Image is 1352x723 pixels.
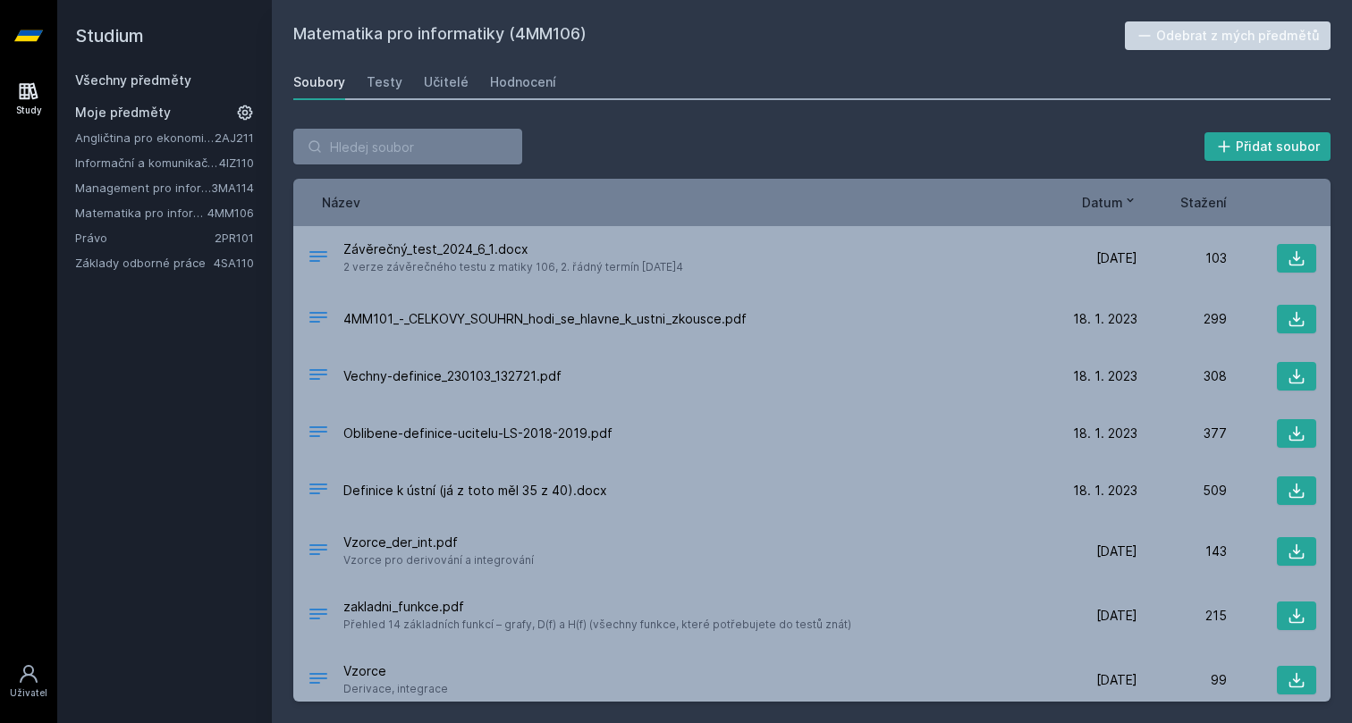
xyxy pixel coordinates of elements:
[343,482,607,500] span: Definice k ústní (já z toto měl 35 z 40).docx
[308,421,329,447] div: PDF
[10,686,47,700] div: Uživatel
[1096,249,1137,267] span: [DATE]
[1137,310,1227,328] div: 299
[490,73,556,91] div: Hodnocení
[75,72,191,88] a: Všechny předměty
[308,668,329,694] div: .PDF
[1204,132,1331,161] button: Přidat soubor
[75,254,214,272] a: Základy odborné práce
[1073,425,1137,442] span: 18. 1. 2023
[75,204,207,222] a: Matematika pro informatiky
[343,425,613,442] span: Oblibene-definice-ucitelu-LS-2018-2019.pdf
[4,71,54,126] a: Study
[1137,425,1227,442] div: 377
[343,258,683,276] span: 2 verze závěrečného testu z matiky 106, 2. řádný termín [DATE]4
[219,156,254,170] a: 4IZ110
[215,130,254,145] a: 2AJ211
[75,179,211,197] a: Management pro informatiky a statistiky
[1137,542,1227,560] div: 143
[1180,193,1227,212] button: Stažení
[75,104,171,122] span: Moje předměty
[75,154,219,172] a: Informační a komunikační technologie
[1082,193,1137,212] button: Datum
[424,73,469,91] div: Učitelé
[1073,367,1137,385] span: 18. 1. 2023
[1096,671,1137,689] span: [DATE]
[293,64,345,100] a: Soubory
[322,193,360,212] button: Název
[4,654,54,709] a: Uživatel
[1137,249,1227,267] div: 103
[424,64,469,100] a: Učitelé
[1082,193,1123,212] span: Datum
[367,64,402,100] a: Testy
[343,616,851,634] span: Přehled 14 základních funkcí – grafy, D(f) a H(f) (všechny funkce, které potřebujete do testů znát)
[343,310,747,328] span: 4MM101_-_CELKOVY_SOUHRN_hodi_se_hlavne_k_ustni_zkousce.pdf
[293,73,345,91] div: Soubory
[1096,607,1137,625] span: [DATE]
[490,64,556,100] a: Hodnocení
[75,129,215,147] a: Angličtina pro ekonomická studia 1 (B2/C1)
[308,603,329,629] div: PDF
[308,307,329,332] div: PDF
[293,21,1125,50] h2: Matematika pro informatiky (4MM106)
[75,229,215,247] a: Právo
[308,539,329,565] div: PDF
[343,240,683,258] span: Závěrečný_test_2024_6_1.docx
[343,534,534,551] span: Vzorce_der_int.pdf
[343,662,448,680] span: Vzorce
[1125,21,1331,50] button: Odebrat z mých předmětů
[308,478,329,504] div: DOCX
[343,680,448,698] span: Derivace, integrace
[211,181,254,195] a: 3MA114
[1137,607,1227,625] div: 215
[1073,482,1137,500] span: 18. 1. 2023
[293,129,522,164] input: Hledej soubor
[1137,671,1227,689] div: 99
[367,73,402,91] div: Testy
[343,551,534,569] span: Vzorce pro derivování a integrování
[1137,482,1227,500] div: 509
[215,231,254,245] a: 2PR101
[1096,542,1137,560] span: [DATE]
[308,246,329,272] div: DOCX
[308,364,329,390] div: PDF
[343,598,851,616] span: zakladni_funkce.pdf
[1137,367,1227,385] div: 308
[1073,310,1137,328] span: 18. 1. 2023
[16,104,42,117] div: Study
[343,367,562,385] span: Vechny-definice_230103_132721.pdf
[214,256,254,270] a: 4SA110
[207,206,254,220] a: 4MM106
